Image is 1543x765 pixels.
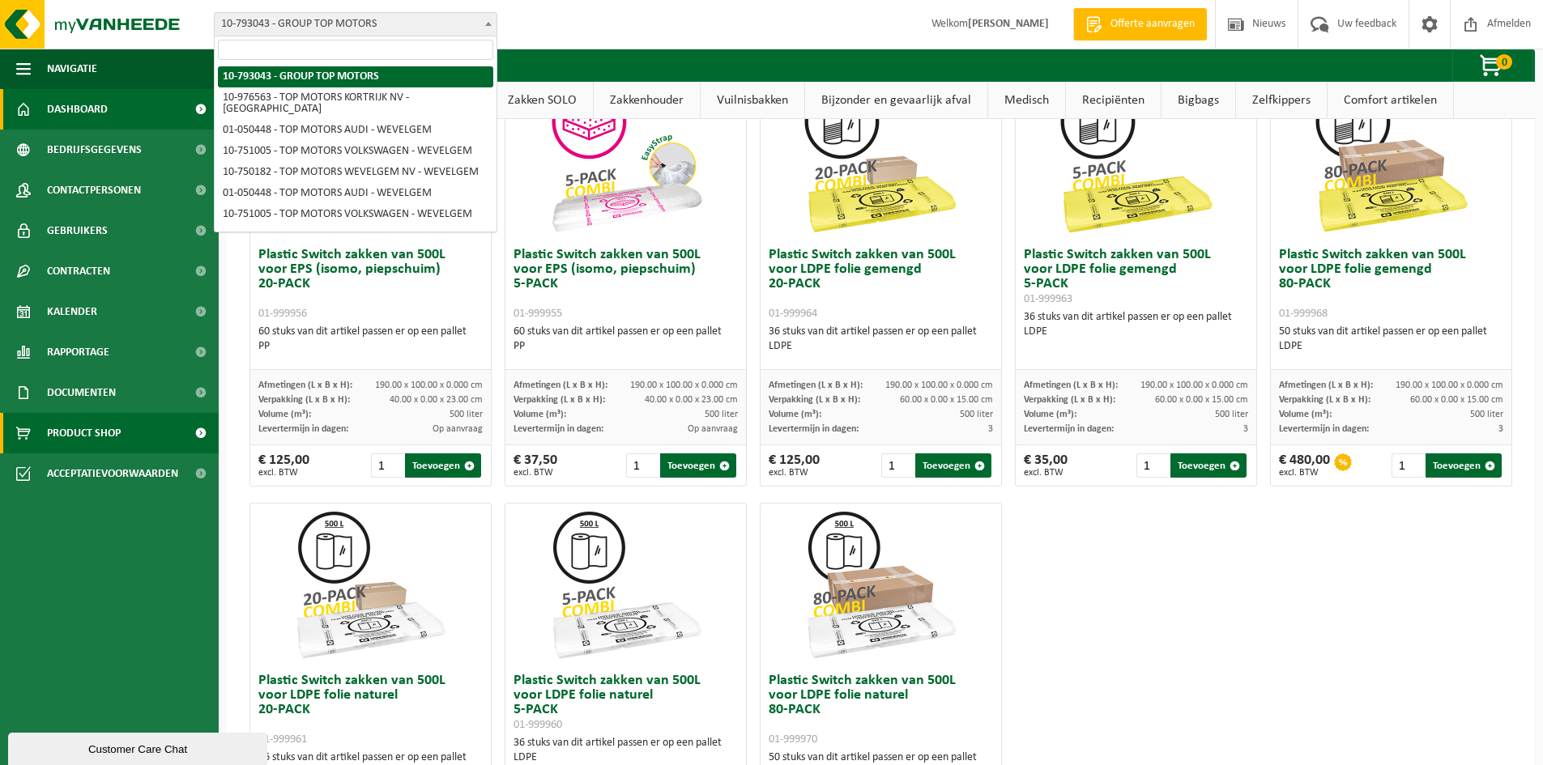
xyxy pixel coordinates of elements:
span: 01-999970 [769,733,817,746]
span: 0 [1496,54,1512,70]
span: Volume (m³): [1279,410,1332,419]
span: 01-999964 [769,308,817,320]
span: Verpakking (L x B x H): [514,395,605,405]
span: Product Shop [47,413,121,453]
h3: Plastic Switch zakken van 500L voor EPS (isomo, piepschuim) 5-PACK [514,248,738,321]
span: Afmetingen (L x B x H): [514,380,607,390]
span: Afmetingen (L x B x H): [1279,380,1373,390]
h3: Plastic Switch zakken van 500L voor EPS (isomo, piepschuim) 20-PACK [258,248,483,321]
span: 40.00 x 0.00 x 23.00 cm [645,395,738,405]
span: Afmetingen (L x B x H): [1024,380,1118,390]
div: 36 stuks van dit artikel passen er op een pallet [1024,310,1248,339]
span: 01-999955 [514,308,562,320]
li: 01-050448 - TOP MOTORS AUDI - WEVELGEM [218,183,493,204]
span: Levertermijn in dagen: [258,424,348,434]
span: Bedrijfsgegevens [47,130,142,170]
span: excl. BTW [1279,468,1330,478]
span: 190.00 x 100.00 x 0.000 cm [885,380,993,390]
span: excl. BTW [1024,468,1068,478]
button: Toevoegen [1170,453,1247,478]
span: Navigatie [47,49,97,89]
div: € 125,00 [769,453,820,478]
img: 01-999955 [545,78,707,240]
input: 1 [626,453,659,478]
span: 190.00 x 100.00 x 0.000 cm [630,380,738,390]
strong: [PERSON_NAME] [968,18,1049,30]
a: Recipiënten [1066,82,1161,119]
li: 01-050448 - TOP MOTORS AUDI - WEVELGEM [218,120,493,141]
div: € 37,50 [514,453,557,478]
div: PP [258,339,483,354]
h3: Plastic Switch zakken van 500L voor LDPE folie gemengd 80-PACK [1279,248,1503,321]
a: Medisch [988,82,1065,119]
span: Contactpersonen [47,170,141,210]
h3: Plastic Switch zakken van 500L voor LDPE folie naturel 20-PACK [258,674,483,746]
li: 10-793043 - GROUP TOP MOTORS [218,66,493,87]
div: LDPE [1279,339,1503,354]
span: Afmetingen (L x B x H): [769,380,863,390]
span: Volume (m³): [258,410,311,419]
button: 0 [1452,49,1533,82]
span: Op aanvraag [433,424,483,434]
span: 01-999960 [514,719,562,731]
a: Comfort artikelen [1328,82,1453,119]
input: 1 [1392,453,1425,478]
span: 60.00 x 0.00 x 15.00 cm [1155,395,1248,405]
span: Levertermijn in dagen: [514,424,603,434]
div: € 125,00 [258,453,309,478]
input: 1 [881,453,914,478]
li: 10-751005 - TOP MOTORS VOLKSWAGEN - WEVELGEM [218,204,493,225]
span: Verpakking (L x B x H): [1279,395,1370,405]
span: Dashboard [47,89,108,130]
span: Verpakking (L x B x H): [258,395,350,405]
div: 60 stuks van dit artikel passen er op een pallet [258,325,483,354]
button: Toevoegen [660,453,736,478]
img: 01-999970 [800,504,962,665]
span: excl. BTW [258,468,309,478]
span: Offerte aanvragen [1106,16,1199,32]
span: Op aanvraag [688,424,738,434]
div: 36 stuks van dit artikel passen er op een pallet [514,736,738,765]
span: Acceptatievoorwaarden [47,453,178,494]
div: PP [514,339,738,354]
span: 10-793043 - GROUP TOP MOTORS [215,13,497,36]
a: Zakken SOLO [492,82,593,119]
img: 01-999960 [545,504,707,665]
span: 01-999961 [258,733,307,746]
a: Offerte aanvragen [1073,8,1207,40]
div: 36 stuks van dit artikel passen er op een pallet [769,325,993,354]
span: excl. BTW [769,468,820,478]
span: 500 liter [450,410,483,419]
span: 3 [1243,424,1248,434]
span: 500 liter [705,410,738,419]
span: Levertermijn in dagen: [769,424,859,434]
a: Bijzonder en gevaarlijk afval [805,82,987,119]
span: 190.00 x 100.00 x 0.000 cm [1396,380,1503,390]
h3: Plastic Switch zakken van 500L voor LDPE folie gemengd 5-PACK [1024,248,1248,306]
a: Bigbags [1162,82,1235,119]
span: 500 liter [1215,410,1248,419]
span: 40.00 x 0.00 x 23.00 cm [390,395,483,405]
li: 10-964706 - TOP MOTORS KRUISEM - KRUISEM [218,225,493,246]
input: 1 [371,453,404,478]
iframe: chat widget [8,729,271,765]
button: Toevoegen [405,453,481,478]
li: 10-976563 - TOP MOTORS KORTRIJK NV - [GEOGRAPHIC_DATA] [218,87,493,120]
span: 3 [988,424,993,434]
h3: Plastic Switch zakken van 500L voor LDPE folie naturel 80-PACK [769,674,993,746]
span: 190.00 x 100.00 x 0.000 cm [375,380,483,390]
img: 01-999963 [1055,78,1217,240]
span: Documenten [47,372,116,413]
span: Volume (m³): [514,410,566,419]
span: Kalender [47,291,97,332]
span: 10-793043 - GROUP TOP MOTORS [214,12,497,36]
span: Volume (m³): [769,410,821,419]
span: 500 liter [960,410,993,419]
div: € 35,00 [1024,453,1068,478]
div: 50 stuks van dit artikel passen er op een pallet [1279,325,1503,354]
a: Zelfkippers [1236,82,1327,119]
span: Verpakking (L x B x H): [1024,395,1115,405]
h3: Plastic Switch zakken van 500L voor LDPE folie naturel 5-PACK [514,674,738,732]
div: € 480,00 [1279,453,1330,478]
